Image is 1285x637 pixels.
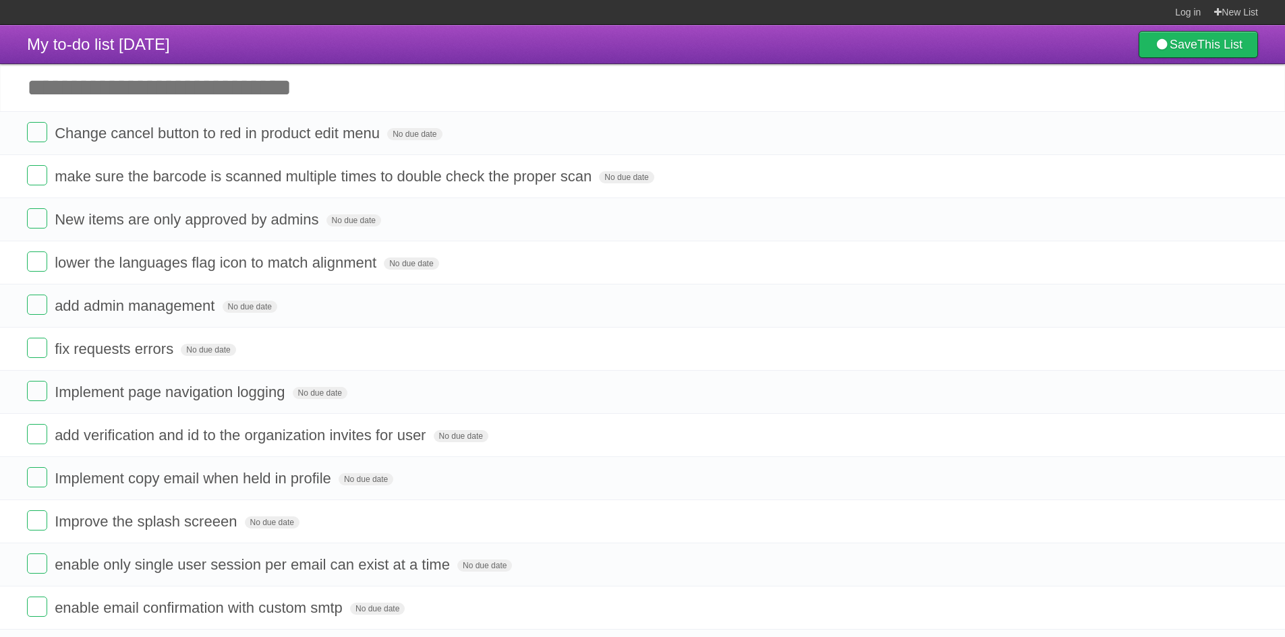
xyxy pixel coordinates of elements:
label: Done [27,553,47,574]
span: add admin management [55,297,218,314]
span: No due date [457,559,512,572]
span: No due date [223,301,277,313]
label: Done [27,165,47,185]
span: fix requests errors [55,340,177,357]
label: Done [27,381,47,401]
span: Implement copy email when held in profile [55,470,335,487]
label: Done [27,467,47,487]
span: No due date [339,473,393,485]
span: lower the languages flag icon to match alignment [55,254,380,271]
span: make sure the barcode is scanned multiple times to double check the proper scan [55,168,595,185]
span: No due date [293,387,347,399]
label: Done [27,424,47,444]
span: add verification and id to the organization invites for user [55,427,429,444]
a: SaveThis List [1139,31,1258,58]
span: No due date [384,257,438,270]
span: Improve the splash screeen [55,513,240,530]
b: This List [1197,38,1243,51]
span: No due date [387,128,442,140]
label: Done [27,251,47,272]
label: Done [27,597,47,617]
span: New items are only approved by admins [55,211,322,228]
span: Change cancel button to red in product edit menu [55,125,383,142]
span: No due date [245,516,299,528]
span: No due date [326,214,381,226]
label: Done [27,208,47,229]
span: No due date [434,430,488,442]
label: Done [27,295,47,315]
span: My to-do list [DATE] [27,35,170,53]
label: Done [27,122,47,142]
span: Implement page navigation logging [55,384,288,400]
span: enable only single user session per email can exist at a time [55,556,453,573]
span: enable email confirmation with custom smtp [55,599,346,616]
span: No due date [350,603,405,615]
span: No due date [599,171,654,183]
label: Done [27,338,47,358]
span: No due date [181,344,235,356]
label: Done [27,510,47,530]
